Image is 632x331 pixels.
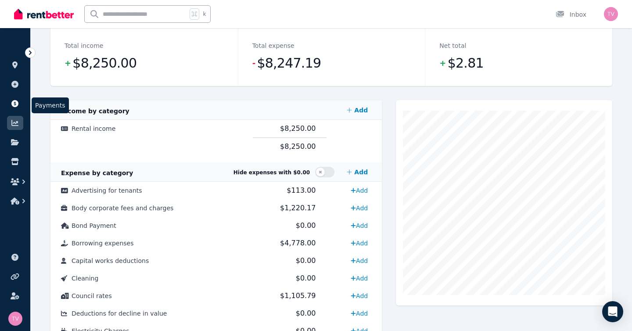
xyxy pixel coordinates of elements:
span: Cleaning [72,275,98,282]
span: Rental income [72,125,115,132]
span: Council rates [72,292,112,299]
span: $1,220.17 [280,204,316,212]
span: + [439,57,445,69]
span: $113.00 [287,186,316,194]
img: Tetiana Viezhys [8,312,22,326]
span: + [65,57,71,69]
span: $8,247.19 [257,54,321,72]
a: Add [347,289,371,303]
a: Add [347,236,371,250]
span: $8,250.00 [280,124,316,133]
span: $8,250.00 [72,54,136,72]
img: Tetiana Viezhys [604,7,618,21]
div: Inbox [556,10,586,19]
a: Add [343,163,371,181]
span: $8,250.00 [280,142,316,151]
a: Add [347,271,371,285]
a: Add [347,219,371,233]
dt: Total expense [252,40,294,51]
span: Body corporate fees and charges [72,205,173,212]
span: Hide expenses with $0.00 [233,169,310,176]
span: $0.00 [296,256,316,265]
dt: Total income [65,40,103,51]
span: $0.00 [296,221,316,230]
span: Advertising for tenants [72,187,142,194]
a: Add [347,306,371,320]
img: RentBetter [14,7,74,21]
span: Income by category [61,108,129,115]
span: Capital works deductions [72,257,149,264]
span: Bond Payment [72,222,116,229]
span: $0.00 [296,309,316,317]
span: k [203,11,206,18]
span: Payments [32,97,69,113]
a: Add [343,101,371,119]
span: - [252,57,255,69]
div: Open Intercom Messenger [602,301,623,322]
span: Expense by category [61,169,133,176]
a: Add [347,254,371,268]
a: Add [347,183,371,198]
span: $1,105.79 [280,291,316,300]
span: $4,778.00 [280,239,316,247]
span: $2.81 [448,54,484,72]
dt: Net total [439,40,466,51]
a: Add [347,201,371,215]
span: $0.00 [296,274,316,282]
span: Deductions for decline in value [72,310,167,317]
span: Borrowing expenses [72,240,133,247]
